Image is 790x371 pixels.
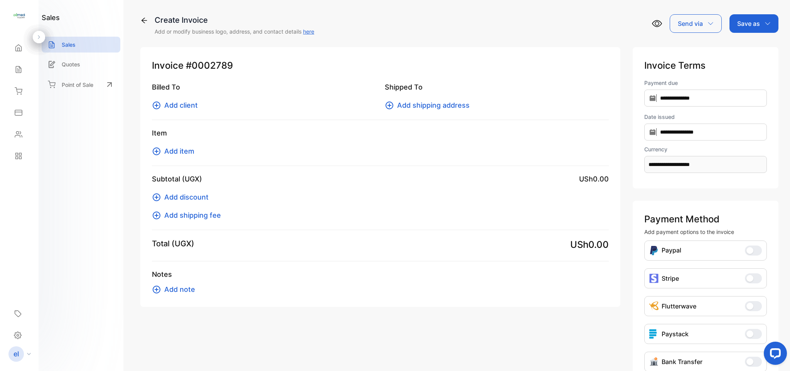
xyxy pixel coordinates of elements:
[155,14,314,26] div: Create Invoice
[42,76,120,93] a: Point of Sale
[152,100,202,110] button: Add client
[152,284,200,295] button: Add note
[152,59,609,73] p: Invoice
[164,100,198,110] span: Add client
[649,302,659,311] img: Icon
[644,113,767,121] label: Date issued
[152,146,199,156] button: Add item
[152,174,202,184] p: Subtotal (UGX)
[662,357,702,366] p: Bank Transfer
[649,357,659,366] img: Icon
[570,238,609,252] span: USh0.00
[737,19,760,28] p: Save as
[662,246,681,256] p: Paypal
[152,82,376,92] p: Billed To
[164,192,209,202] span: Add discount
[152,269,609,280] p: Notes
[303,28,314,35] a: here
[164,146,194,156] span: Add item
[42,56,120,72] a: Quotes
[152,238,194,249] p: Total (UGX)
[644,79,767,87] label: Payment due
[678,19,703,28] p: Send via
[662,329,689,339] p: Paystack
[649,246,659,256] img: Icon
[152,192,213,202] button: Add discount
[385,82,608,92] p: Shipped To
[155,27,314,36] p: Add or modify business logo, address, and contact details
[62,60,80,68] p: Quotes
[644,212,767,226] p: Payment Method
[152,128,609,138] p: Item
[729,14,778,33] button: Save as
[758,339,790,371] iframe: LiveChat chat widget
[662,302,696,311] p: Flutterwave
[62,41,76,49] p: Sales
[164,210,221,220] span: Add shipping fee
[13,349,19,359] p: el
[579,174,609,184] span: USh0.00
[670,14,722,33] button: Send via
[397,100,470,110] span: Add shipping address
[662,274,679,283] p: Stripe
[649,274,659,283] img: icon
[62,81,93,89] p: Point of Sale
[42,12,60,23] h1: sales
[649,329,659,339] img: icon
[42,37,120,53] a: Sales
[385,100,474,110] button: Add shipping address
[164,284,195,295] span: Add note
[644,228,767,236] p: Add payment options to the invoice
[644,145,767,153] label: Currency
[152,210,226,220] button: Add shipping fee
[644,59,767,73] p: Invoice Terms
[186,59,233,73] span: #0002789
[13,10,25,22] img: logo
